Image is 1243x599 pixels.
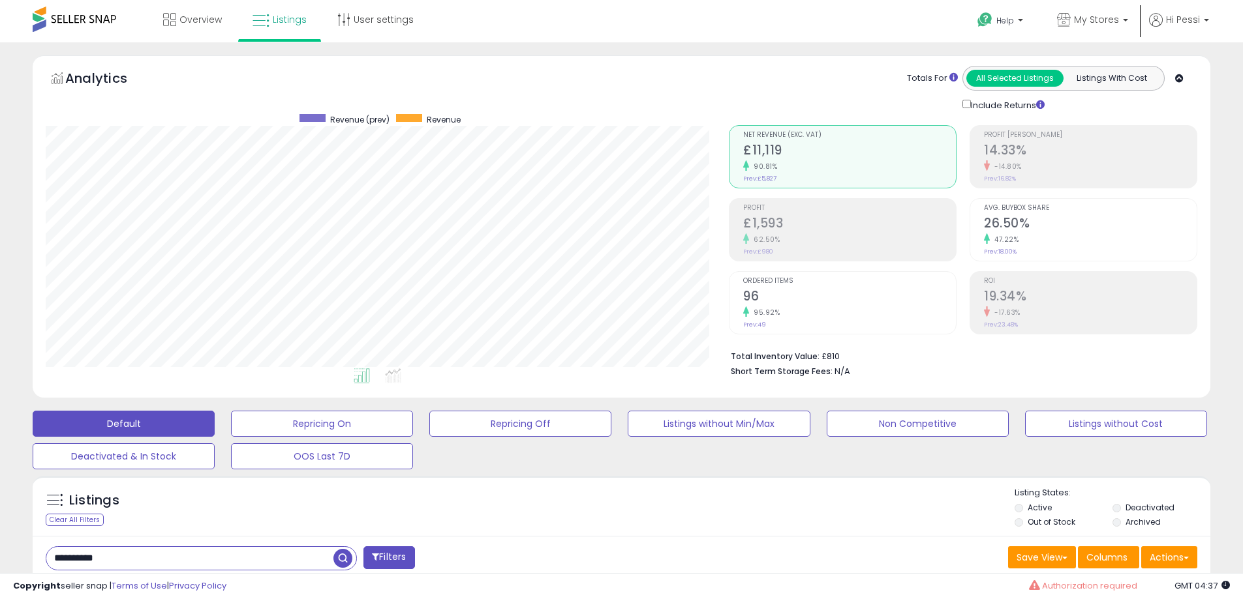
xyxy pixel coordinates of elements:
[984,216,1197,233] h2: 26.50%
[743,216,956,233] h2: £1,593
[743,132,956,139] span: Net Revenue (Exc. VAT)
[1042,579,1137,592] span: Authorization required
[363,546,414,569] button: Filters
[1174,579,1230,592] span: 2025-08-14 04:37 GMT
[1008,546,1076,568] button: Save View
[330,114,390,125] span: Revenue (prev)
[966,70,1064,87] button: All Selected Listings
[69,491,119,510] h5: Listings
[731,366,833,377] b: Short Term Storage Fees:
[1126,516,1161,527] label: Archived
[273,13,307,26] span: Listings
[749,308,780,317] small: 95.92%
[231,443,413,469] button: OOS Last 7D
[1028,502,1052,513] label: Active
[990,308,1020,317] small: -17.63%
[977,12,993,28] i: Get Help
[1166,13,1200,26] span: Hi Pessi
[13,580,226,592] div: seller snap | |
[46,514,104,526] div: Clear All Filters
[33,443,215,469] button: Deactivated & In Stock
[33,411,215,437] button: Default
[990,162,1022,171] small: -14.80%
[743,321,766,329] small: Prev: 49
[427,114,461,125] span: Revenue
[967,2,1036,42] a: Help
[743,175,776,183] small: Prev: £5,827
[628,411,810,437] button: Listings without Min/Max
[731,347,1188,363] li: £810
[1149,13,1209,42] a: Hi Pessi
[984,205,1197,212] span: Avg. Buybox Share
[743,143,956,160] h2: £11,119
[112,579,167,592] a: Terms of Use
[1078,546,1139,568] button: Columns
[743,205,956,212] span: Profit
[1025,411,1207,437] button: Listings without Cost
[231,411,413,437] button: Repricing On
[984,132,1197,139] span: Profit [PERSON_NAME]
[990,235,1019,244] small: 47.22%
[984,289,1197,306] h2: 19.34%
[984,175,1016,183] small: Prev: 16.82%
[1126,502,1174,513] label: Deactivated
[731,351,820,362] b: Total Inventory Value:
[907,72,958,85] div: Totals For
[429,411,611,437] button: Repricing Off
[953,97,1060,112] div: Include Returns
[1074,13,1119,26] span: My Stores
[1141,546,1197,568] button: Actions
[984,143,1197,160] h2: 14.33%
[984,278,1197,285] span: ROI
[169,579,226,592] a: Privacy Policy
[1086,551,1128,564] span: Columns
[835,365,850,377] span: N/A
[65,69,153,91] h5: Analytics
[984,321,1018,329] small: Prev: 23.48%
[827,411,1009,437] button: Non Competitive
[1015,487,1210,499] p: Listing States:
[13,579,61,592] strong: Copyright
[749,235,780,244] small: 62.50%
[984,248,1017,256] small: Prev: 18.00%
[179,13,222,26] span: Overview
[743,289,956,306] h2: 96
[996,15,1014,26] span: Help
[1063,70,1160,87] button: Listings With Cost
[749,162,777,171] small: 90.81%
[743,278,956,285] span: Ordered Items
[743,248,773,256] small: Prev: £980
[1028,516,1075,527] label: Out of Stock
